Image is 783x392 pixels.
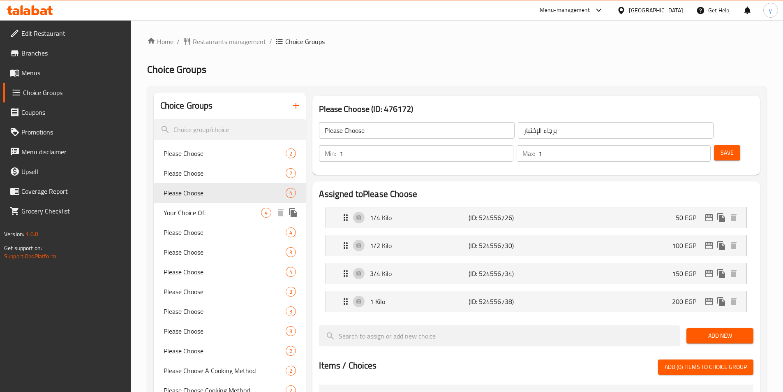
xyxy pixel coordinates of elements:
div: Please Choose3 [154,282,306,302]
a: Menu disclaimer [3,142,131,162]
p: 150 EGP [672,269,703,278]
span: Please Choose [164,188,286,198]
span: Promotions [21,127,124,137]
span: y [769,6,772,15]
span: Menus [21,68,124,78]
span: Get support on: [4,243,42,253]
span: Upsell [21,167,124,176]
span: 4 [261,209,271,217]
div: Please Choose A Cooking Method2 [154,361,306,380]
button: duplicate [715,211,728,224]
input: search [154,119,306,140]
button: Add (0) items to choice group [658,360,753,375]
button: Save [714,145,740,160]
a: Choice Groups [3,83,131,102]
span: Coupons [21,107,124,117]
p: (ID: 524556726) [469,213,534,223]
span: Version: [4,229,24,239]
div: Please Choose2 [154,163,306,183]
button: delete [728,295,740,308]
span: 3 [286,327,296,335]
p: 1/4 Kilo [370,213,468,223]
span: Please Choose [164,247,286,257]
p: (ID: 524556730) [469,241,534,251]
a: Edit Restaurant [3,23,131,43]
button: delete [728,211,740,224]
p: 1 Kilo [370,297,468,306]
span: Coverage Report [21,186,124,196]
span: Please Choose [164,346,286,356]
span: 2 [286,169,296,177]
p: 1/2 Kilo [370,241,468,251]
div: Please Choose3 [154,302,306,321]
span: Add (0) items to choice group [665,362,747,372]
span: Please Choose [164,326,286,336]
a: Coverage Report [3,181,131,201]
span: Please Choose A Cooking Method [164,366,286,376]
li: Expand [319,288,753,315]
span: Choice Groups [285,37,325,46]
span: Choice Groups [147,60,206,79]
div: Please Choose2 [154,144,306,163]
li: Expand [319,260,753,288]
p: 3/4 Kilo [370,269,468,278]
span: Please Choose [164,168,286,178]
div: Choices [286,346,296,356]
span: Please Choose [164,306,286,316]
li: / [269,37,272,46]
p: 50 EGP [676,213,703,223]
div: [GEOGRAPHIC_DATA] [629,6,683,15]
div: Expand [326,263,746,284]
span: 2 [286,150,296,158]
span: Your Choice Of: [164,208,261,218]
span: Save [721,148,734,158]
div: Please Choose4 [154,223,306,242]
button: duplicate [715,267,728,280]
span: Choice Groups [23,88,124,97]
div: Please Choose3 [154,321,306,341]
div: Expand [326,291,746,312]
div: Menu-management [540,5,590,15]
span: 3 [286,308,296,315]
a: Grocery Checklist [3,201,131,221]
div: Please Choose4 [154,183,306,203]
span: 4 [286,189,296,197]
li: Expand [319,204,753,232]
h2: Items / Choices [319,360,376,372]
button: delete [275,206,287,219]
span: 1.0.0 [25,229,38,239]
span: Please Choose [164,227,286,237]
input: search [319,325,680,346]
div: Expand [326,207,746,228]
span: 4 [286,229,296,237]
li: / [177,37,180,46]
p: Min: [325,148,336,158]
button: edit [703,211,715,224]
div: Choices [286,306,296,316]
div: Choices [286,366,296,376]
button: edit [703,267,715,280]
h2: Assigned to Please Choose [319,188,753,200]
a: Restaurants management [183,37,266,46]
span: Restaurants management [193,37,266,46]
p: Max: [522,148,535,158]
button: Add New [686,328,753,343]
div: Expand [326,235,746,256]
p: 200 EGP [672,297,703,306]
h2: Choice Groups [160,100,213,112]
div: Choices [286,247,296,257]
div: Please Choose3 [154,242,306,262]
span: 2 [286,347,296,355]
div: Your Choice Of:4deleteduplicate [154,203,306,223]
button: edit [703,239,715,252]
a: Menus [3,63,131,83]
div: Choices [286,267,296,277]
button: duplicate [715,239,728,252]
button: duplicate [715,295,728,308]
div: Please Choose2 [154,341,306,361]
span: 3 [286,288,296,296]
h3: Please Choose (ID: 476172) [319,102,753,116]
button: delete [728,267,740,280]
span: 3 [286,248,296,256]
button: delete [728,239,740,252]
